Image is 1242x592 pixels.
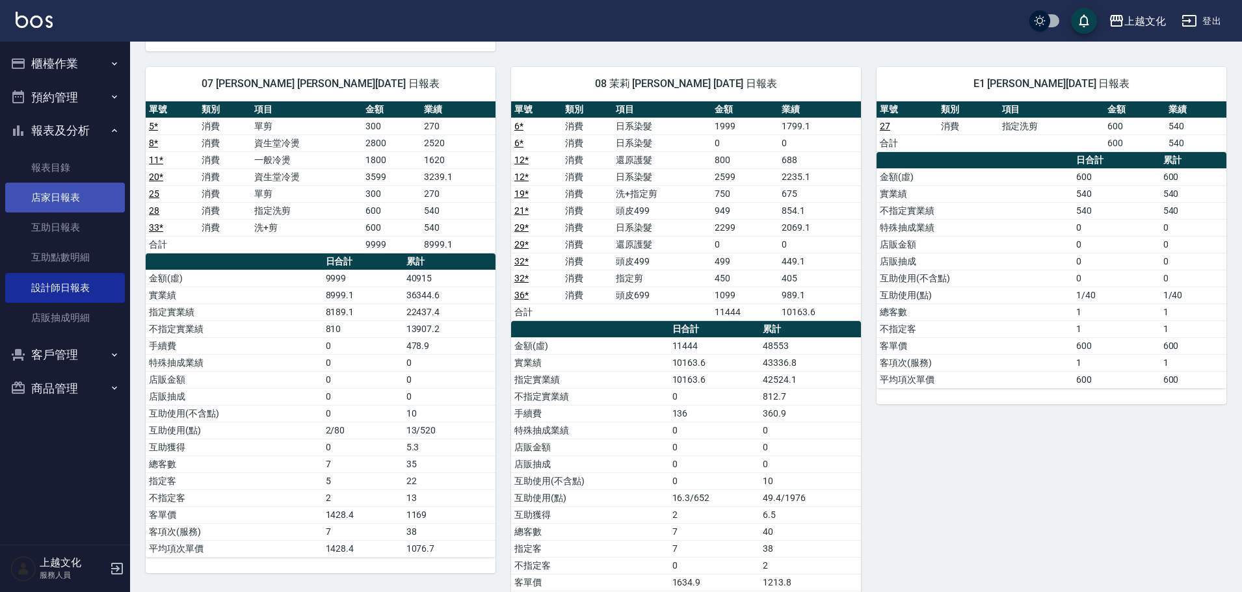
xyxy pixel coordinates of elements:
button: 報表及分析 [5,114,125,148]
th: 日合計 [669,321,760,338]
th: 單號 [146,101,198,118]
td: 平均項次單價 [146,540,323,557]
td: 2299 [711,219,778,236]
td: 消費 [198,219,251,236]
td: 合計 [146,236,198,253]
td: 675 [778,185,861,202]
td: 客單價 [511,574,669,591]
td: 互助獲得 [146,439,323,456]
td: 0 [1160,270,1226,287]
td: 540 [421,219,495,236]
td: 600 [1073,168,1159,185]
a: 互助日報表 [5,212,125,242]
td: 2/80 [323,422,403,439]
table: a dense table [877,152,1226,389]
td: 頭皮699 [613,287,711,303]
td: 49.4/1976 [760,489,861,506]
td: 不指定客 [511,557,669,574]
a: 27 [880,121,890,131]
th: 日合計 [323,253,403,270]
td: 指定剪 [613,270,711,287]
td: 消費 [198,185,251,202]
td: 0 [323,354,403,371]
th: 金額 [711,101,778,118]
th: 類別 [562,101,613,118]
td: 2235.1 [778,168,861,185]
td: 38 [760,540,861,557]
td: 270 [421,185,495,202]
td: 36344.6 [403,287,495,303]
td: 0 [403,354,495,371]
td: 不指定實業績 [877,202,1073,219]
td: 店販金額 [877,236,1073,253]
td: 總客數 [146,456,323,472]
td: 0 [323,337,403,354]
td: 16.3/652 [669,489,760,506]
td: 2520 [421,135,495,151]
td: 8999.1 [421,236,495,253]
td: 總客數 [511,523,669,540]
td: 0 [323,371,403,388]
td: 互助使用(點) [146,422,323,439]
td: 499 [711,253,778,270]
td: 600 [1160,337,1226,354]
a: 店販抽成明細 [5,303,125,333]
td: 實業績 [877,185,1073,202]
td: 店販抽成 [511,456,669,472]
td: 金額(虛) [146,270,323,287]
td: 5 [323,472,403,489]
td: 2599 [711,168,778,185]
td: 消費 [562,236,613,253]
td: 互助使用(不含點) [511,472,669,489]
td: 600 [1160,168,1226,185]
td: 0 [778,135,861,151]
td: 0 [1160,253,1226,270]
td: 頭皮499 [613,202,711,219]
td: 8999.1 [323,287,403,303]
td: 360.9 [760,405,861,422]
td: 消費 [198,135,251,151]
td: 0 [669,456,760,472]
td: 消費 [562,270,613,287]
img: Person [10,556,36,582]
td: 合計 [877,135,938,151]
th: 單號 [877,101,938,118]
a: 報表目錄 [5,153,125,183]
td: 600 [1073,337,1159,354]
td: 540 [1160,202,1226,219]
td: 136 [669,405,760,422]
td: 1634.9 [669,574,760,591]
button: 櫃檯作業 [5,47,125,81]
td: 1 [1160,354,1226,371]
td: 449.1 [778,253,861,270]
a: 設計師日報表 [5,273,125,303]
td: 指定客 [146,472,323,489]
td: 消費 [562,253,613,270]
div: 上越文化 [1124,13,1166,29]
td: 不指定客 [877,320,1073,337]
td: 48553 [760,337,861,354]
td: 0 [711,236,778,253]
td: 互助使用(不含點) [877,270,1073,287]
span: 07 [PERSON_NAME] [PERSON_NAME][DATE] 日報表 [161,77,480,90]
td: 特殊抽成業績 [877,219,1073,236]
td: 店販金額 [146,371,323,388]
td: 800 [711,151,778,168]
p: 服務人員 [40,569,106,581]
td: 消費 [562,185,613,202]
td: 6.5 [760,506,861,523]
td: 消費 [198,151,251,168]
th: 累計 [403,253,495,270]
td: 0 [778,236,861,253]
td: 43336.8 [760,354,861,371]
td: 日系染髮 [613,168,711,185]
td: 688 [778,151,861,168]
td: 不指定客 [146,489,323,506]
td: 平均項次單價 [877,371,1073,388]
td: 金額(虛) [877,168,1073,185]
td: 1076.7 [403,540,495,557]
span: 08 茉莉 [PERSON_NAME] [DATE] 日報表 [527,77,845,90]
td: 10 [403,405,495,422]
td: 日系染髮 [613,135,711,151]
td: 還原護髮 [613,236,711,253]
